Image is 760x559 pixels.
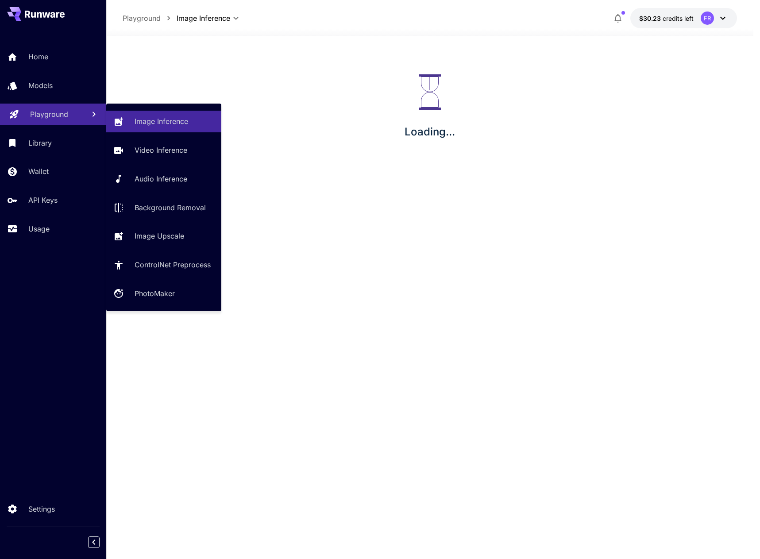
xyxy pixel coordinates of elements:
a: Image Inference [106,111,221,132]
nav: breadcrumb [123,13,177,23]
span: credits left [663,15,694,22]
a: ControlNet Preprocess [106,254,221,276]
p: Usage [28,224,50,234]
p: Library [28,138,52,148]
p: Home [28,51,48,62]
div: $30.23069 [639,14,694,23]
p: Models [28,80,53,91]
span: Image Inference [177,13,230,23]
p: Playground [123,13,161,23]
p: ControlNet Preprocess [135,259,211,270]
p: Image Inference [135,116,188,127]
p: Audio Inference [135,173,187,184]
a: Video Inference [106,139,221,161]
p: Settings [28,504,55,514]
p: Playground [30,109,68,120]
div: Collapse sidebar [95,534,106,550]
a: Image Upscale [106,225,221,247]
p: Video Inference [135,145,187,155]
p: PhotoMaker [135,288,175,299]
button: $30.23069 [630,8,737,28]
p: Loading... [405,124,455,140]
p: Image Upscale [135,231,184,241]
span: $30.23 [639,15,663,22]
a: Background Removal [106,197,221,218]
div: FR [701,12,714,25]
a: Audio Inference [106,168,221,190]
button: Collapse sidebar [88,536,100,548]
p: API Keys [28,195,58,205]
a: PhotoMaker [106,283,221,305]
p: Wallet [28,166,49,177]
p: Background Removal [135,202,206,213]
